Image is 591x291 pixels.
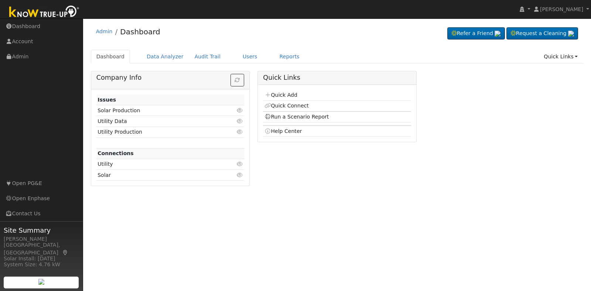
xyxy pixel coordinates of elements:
[6,4,83,21] img: Know True-Up
[264,103,309,109] a: Quick Connect
[120,27,160,36] a: Dashboard
[96,116,221,127] td: Utility Data
[4,235,79,243] div: [PERSON_NAME]
[141,50,189,64] a: Data Analyzer
[506,27,578,40] a: Request a Cleaning
[274,50,305,64] a: Reports
[38,279,44,285] img: retrieve
[62,250,69,256] a: Map
[96,127,221,137] td: Utility Production
[236,129,243,134] i: Click to view
[96,74,244,82] h5: Company Info
[4,241,79,257] div: [GEOGRAPHIC_DATA], [GEOGRAPHIC_DATA]
[495,31,501,37] img: retrieve
[568,31,574,37] img: retrieve
[98,150,134,156] strong: Connections
[96,28,113,34] a: Admin
[96,159,221,170] td: Utility
[264,128,302,134] a: Help Center
[4,261,79,268] div: System Size: 4.76 kW
[264,114,329,120] a: Run a Scenario Report
[98,97,116,103] strong: Issues
[236,119,243,124] i: Click to view
[538,50,583,64] a: Quick Links
[4,255,79,263] div: Solar Install: [DATE]
[189,50,226,64] a: Audit Trail
[540,6,583,12] span: [PERSON_NAME]
[91,50,130,64] a: Dashboard
[264,92,297,98] a: Quick Add
[236,172,243,178] i: Click to view
[236,161,243,167] i: Click to view
[96,170,221,181] td: Solar
[96,105,221,116] td: Solar Production
[237,50,263,64] a: Users
[263,74,411,82] h5: Quick Links
[447,27,505,40] a: Refer a Friend
[4,225,79,235] span: Site Summary
[236,108,243,113] i: Click to view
